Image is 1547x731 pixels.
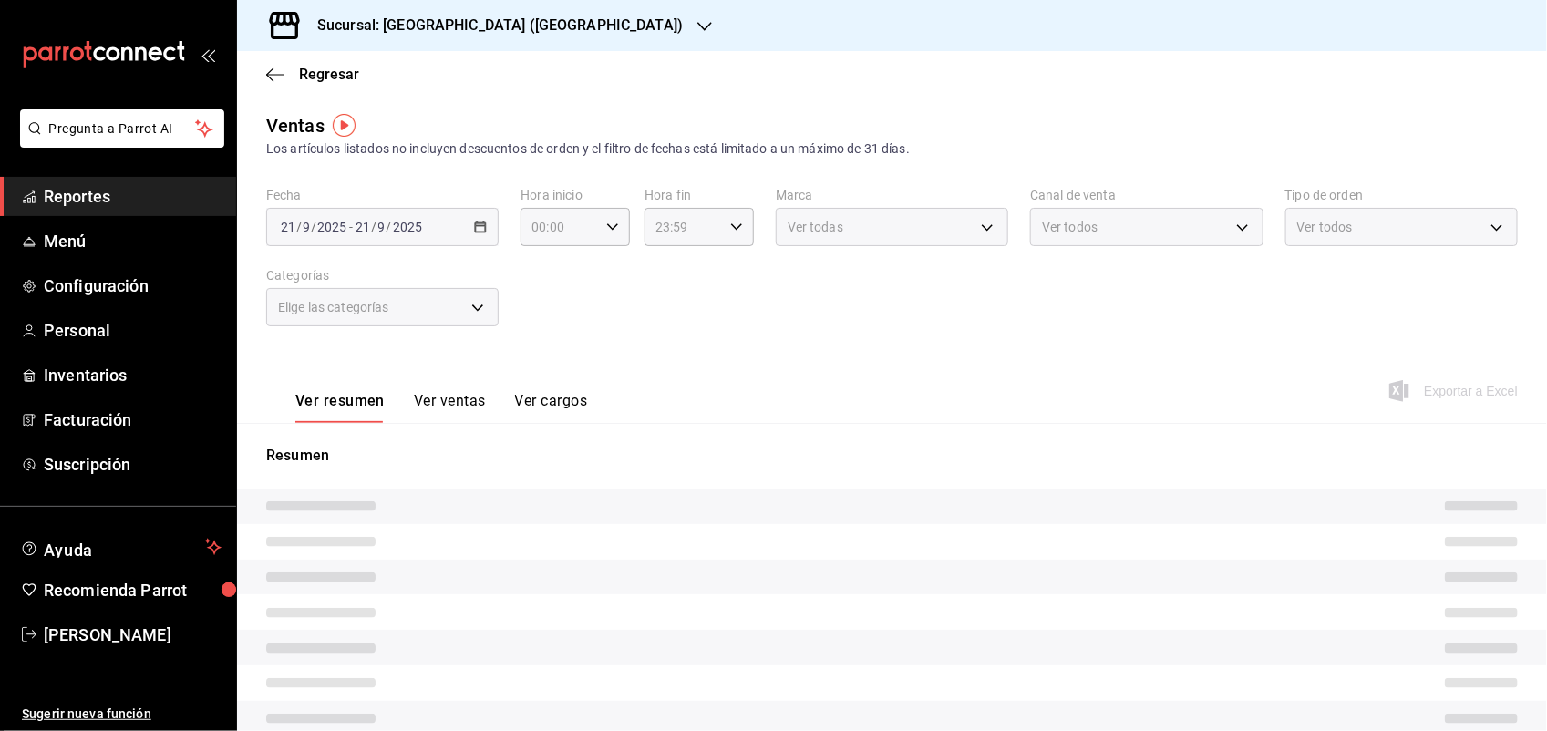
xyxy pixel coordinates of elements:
label: Hora inicio [521,190,630,202]
img: Tooltip marker [333,114,356,137]
span: Personal [44,318,222,343]
span: - [349,220,353,234]
span: Suscripción [44,452,222,477]
input: ---- [392,220,423,234]
button: Pregunta a Parrot AI [20,109,224,148]
span: Recomienda Parrot [44,578,222,602]
span: [PERSON_NAME] [44,623,222,647]
span: Inventarios [44,363,222,387]
span: Ayuda [44,536,198,558]
span: Reportes [44,184,222,209]
span: / [371,220,376,234]
span: / [387,220,392,234]
label: Tipo de orden [1285,190,1518,202]
span: Elige las categorías [278,298,389,316]
span: / [311,220,316,234]
button: Regresar [266,66,359,83]
span: Regresar [299,66,359,83]
button: Ver cargos [515,392,588,423]
span: / [296,220,302,234]
label: Canal de venta [1030,190,1263,202]
label: Categorías [266,270,499,283]
label: Hora fin [645,190,754,202]
div: Ventas [266,112,325,139]
input: ---- [316,220,347,234]
label: Fecha [266,190,499,202]
input: -- [302,220,311,234]
div: Los artículos listados no incluyen descuentos de orden y el filtro de fechas está limitado a un m... [266,139,1518,159]
span: Configuración [44,273,222,298]
span: Ver todos [1297,218,1353,236]
button: Ver ventas [414,392,486,423]
span: Menú [44,229,222,253]
input: -- [280,220,296,234]
p: Resumen [266,445,1518,467]
span: Sugerir nueva función [22,705,222,724]
span: Ver todos [1042,218,1098,236]
a: Pregunta a Parrot AI [13,132,224,151]
button: Ver resumen [295,392,385,423]
span: Ver todas [788,218,843,236]
input: -- [355,220,371,234]
label: Marca [776,190,1008,202]
span: Pregunta a Parrot AI [49,119,196,139]
h3: Sucursal: [GEOGRAPHIC_DATA] ([GEOGRAPHIC_DATA]) [303,15,683,36]
div: navigation tabs [295,392,587,423]
button: open_drawer_menu [201,47,215,62]
span: Facturación [44,407,222,432]
input: -- [377,220,387,234]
